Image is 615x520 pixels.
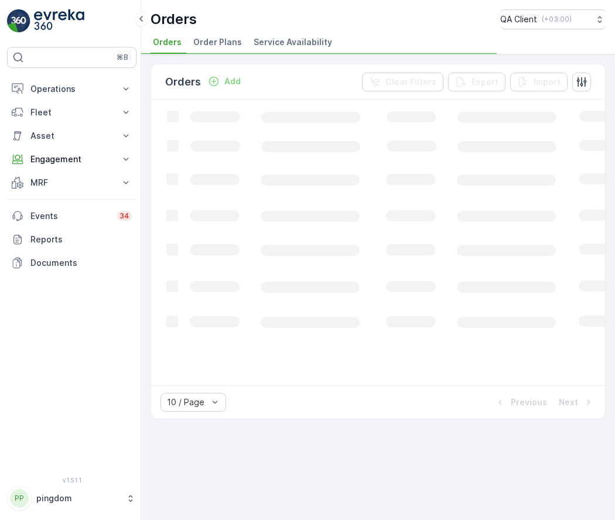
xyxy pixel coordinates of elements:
[30,257,132,269] p: Documents
[500,13,537,25] p: QA Client
[254,36,332,48] span: Service Availability
[7,101,136,124] button: Fleet
[119,211,129,221] p: 34
[534,76,561,88] p: Import
[7,204,136,228] a: Events34
[362,73,443,91] button: Clear Filters
[7,251,136,275] a: Documents
[493,395,548,409] button: Previous
[7,477,136,484] span: v 1.51.1
[30,210,110,222] p: Events
[471,76,498,88] p: Export
[7,124,136,148] button: Asset
[558,395,596,409] button: Next
[448,73,505,91] button: Export
[7,9,30,33] img: logo
[7,228,136,251] a: Reports
[193,36,242,48] span: Order Plans
[117,53,128,62] p: ⌘B
[224,76,241,87] p: Add
[153,36,182,48] span: Orders
[510,73,568,91] button: Import
[151,10,197,29] p: Orders
[7,148,136,171] button: Engagement
[559,396,578,408] p: Next
[203,74,245,88] button: Add
[30,153,113,165] p: Engagement
[30,177,113,189] p: MRF
[7,486,136,511] button: PPpingdom
[165,74,201,90] p: Orders
[30,83,113,95] p: Operations
[500,9,606,29] button: QA Client(+03:00)
[34,9,84,33] img: logo_light-DOdMpM7g.png
[385,76,436,88] p: Clear Filters
[7,171,136,194] button: MRF
[30,234,132,245] p: Reports
[36,492,120,504] p: pingdom
[7,77,136,101] button: Operations
[511,396,547,408] p: Previous
[30,107,113,118] p: Fleet
[10,489,29,508] div: PP
[30,130,113,142] p: Asset
[542,15,572,24] p: ( +03:00 )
